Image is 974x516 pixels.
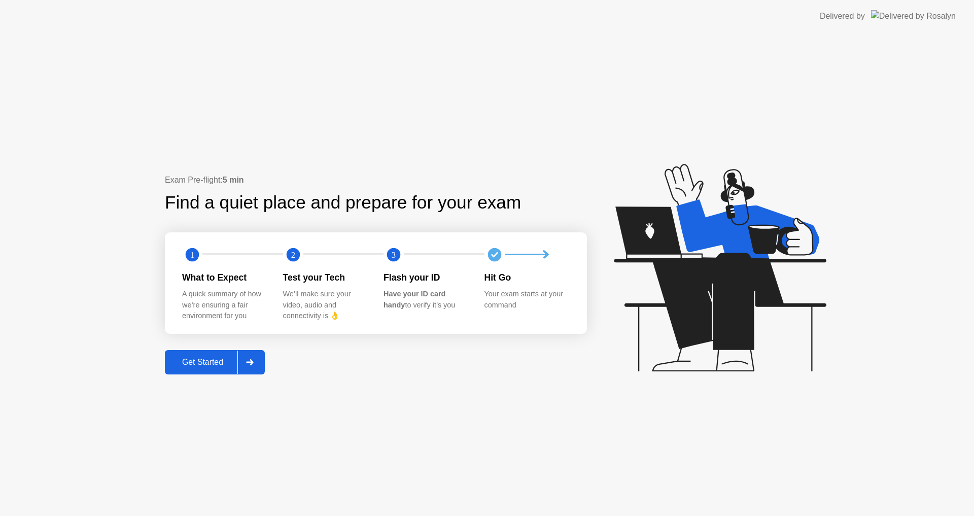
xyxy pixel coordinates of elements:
b: 5 min [223,176,244,184]
div: What to Expect [182,271,267,284]
text: 3 [392,250,396,259]
div: Get Started [168,358,237,367]
div: Test your Tech [283,271,368,284]
div: Delivered by [820,10,865,22]
div: Flash your ID [384,271,468,284]
div: Hit Go [484,271,569,284]
button: Get Started [165,350,265,374]
text: 1 [190,250,194,259]
b: Have your ID card handy [384,290,445,309]
img: Delivered by Rosalyn [871,10,956,22]
div: to verify it’s you [384,289,468,311]
div: Your exam starts at your command [484,289,569,311]
div: Exam Pre-flight: [165,174,587,186]
div: Find a quiet place and prepare for your exam [165,189,523,216]
text: 2 [291,250,295,259]
div: We’ll make sure your video, audio and connectivity is 👌 [283,289,368,322]
div: A quick summary of how we’re ensuring a fair environment for you [182,289,267,322]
